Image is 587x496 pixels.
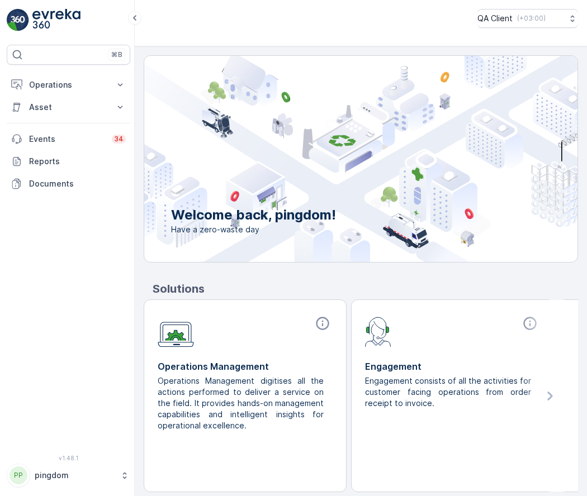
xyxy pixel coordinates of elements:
button: PPpingdom [7,464,130,487]
img: logo [7,9,29,31]
img: logo_light-DOdMpM7g.png [32,9,81,31]
img: module-icon [365,316,391,347]
p: Solutions [153,280,578,297]
button: Operations [7,74,130,96]
p: Asset [29,102,108,113]
a: Reports [7,150,130,173]
a: Events34 [7,128,130,150]
p: Operations Management digitises all the actions performed to deliver a service on the field. It p... [158,375,324,431]
p: Welcome back, pingdom! [171,206,336,224]
a: Documents [7,173,130,195]
p: Engagement [365,360,540,373]
img: module-icon [158,316,194,347]
p: pingdom [35,470,115,481]
span: Have a zero-waste day [171,224,336,235]
p: Documents [29,178,126,189]
p: ⌘B [111,50,122,59]
p: QA Client [477,13,513,24]
button: QA Client(+03:00) [477,9,578,28]
button: Asset [7,96,130,118]
img: city illustration [94,56,577,262]
div: PP [10,466,27,484]
p: Reports [29,156,126,167]
p: Operations [29,79,108,90]
span: v 1.48.1 [7,455,130,461]
p: Engagement consists of all the activities for customer facing operations from order receipt to in... [365,375,531,409]
p: ( +03:00 ) [517,14,546,23]
p: Operations Management [158,360,333,373]
p: Events [29,133,105,145]
p: 34 [114,135,124,144]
